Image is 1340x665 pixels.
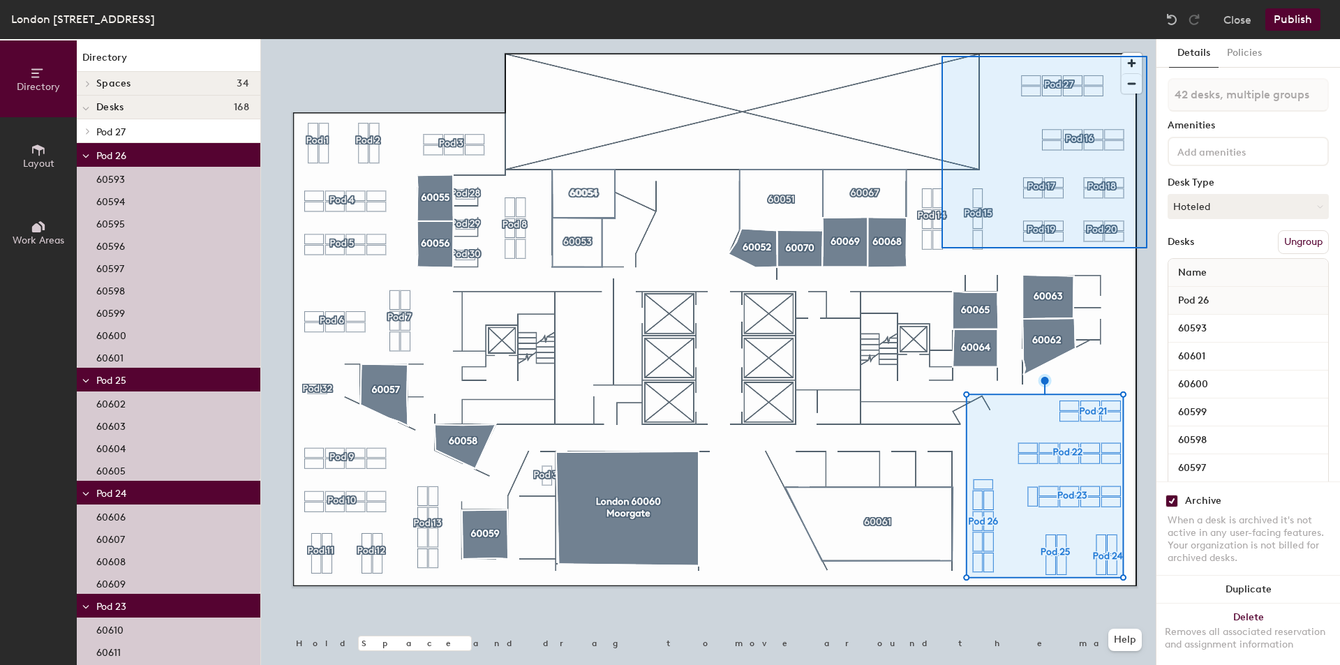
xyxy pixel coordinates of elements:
[96,237,125,253] p: 60596
[1168,194,1329,219] button: Hoteled
[1185,495,1221,507] div: Archive
[77,50,260,72] h1: Directory
[1168,237,1194,248] div: Desks
[96,170,125,186] p: 60593
[1168,120,1329,131] div: Amenities
[96,126,126,138] span: Pod 27
[1265,8,1320,31] button: Publish
[96,601,126,613] span: Pod 23
[96,150,126,162] span: Pod 26
[96,643,121,659] p: 60611
[1171,375,1325,394] input: Unnamed desk
[96,192,125,208] p: 60594
[234,102,249,113] span: 168
[1171,347,1325,366] input: Unnamed desk
[1156,576,1340,604] button: Duplicate
[1171,319,1325,338] input: Unnamed desk
[1171,288,1216,313] span: Pod 26
[96,78,131,89] span: Spaces
[96,102,124,113] span: Desks
[1171,458,1325,478] input: Unnamed desk
[96,574,126,590] p: 60609
[96,348,124,364] p: 60601
[96,620,124,636] p: 60610
[1108,629,1142,651] button: Help
[96,304,125,320] p: 60599
[96,259,124,275] p: 60597
[1175,142,1300,159] input: Add amenities
[1278,230,1329,254] button: Ungroup
[17,81,60,93] span: Directory
[1165,13,1179,27] img: Undo
[1169,39,1219,68] button: Details
[96,552,126,568] p: 60608
[1171,403,1325,422] input: Unnamed desk
[1219,39,1270,68] button: Policies
[23,158,54,170] span: Layout
[13,234,64,246] span: Work Areas
[96,417,126,433] p: 60603
[96,530,125,546] p: 60607
[96,214,125,230] p: 60595
[1171,431,1325,450] input: Unnamed desk
[1187,13,1201,27] img: Redo
[1168,177,1329,188] div: Desk Type
[96,461,126,477] p: 60605
[96,281,125,297] p: 60598
[1168,514,1329,565] div: When a desk is archived it's not active in any user-facing features. Your organization is not bil...
[1165,626,1332,651] div: Removes all associated reservation and assignment information
[11,10,155,28] div: London [STREET_ADDRESS]
[96,394,126,410] p: 60602
[96,375,126,387] span: Pod 25
[1171,260,1214,285] span: Name
[96,326,126,342] p: 60600
[1223,8,1251,31] button: Close
[96,507,126,523] p: 60606
[96,439,126,455] p: 60604
[96,488,126,500] span: Pod 24
[1156,604,1340,665] button: DeleteRemoves all associated reservation and assignment information
[237,78,249,89] span: 34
